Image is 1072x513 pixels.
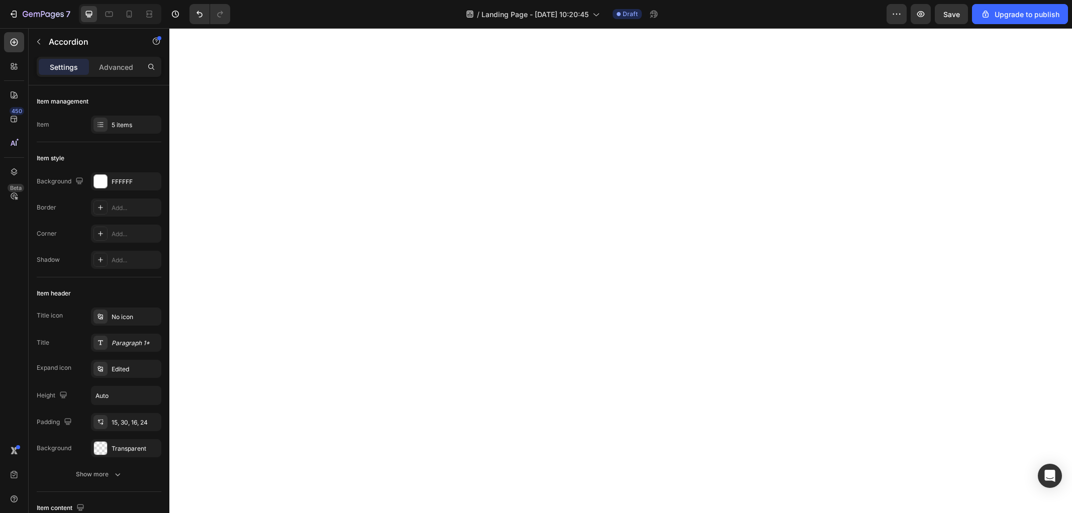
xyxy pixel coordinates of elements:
[972,4,1068,24] button: Upgrade to publish
[8,184,24,192] div: Beta
[91,386,161,404] input: Auto
[66,8,70,20] p: 7
[481,9,589,20] span: Landing Page - [DATE] 10:20:45
[10,107,24,115] div: 450
[37,338,49,347] div: Title
[37,203,56,212] div: Border
[37,363,71,372] div: Expand icon
[935,4,968,24] button: Save
[981,9,1059,20] div: Upgrade to publish
[37,311,63,320] div: Title icon
[37,97,88,106] div: Item management
[189,4,230,24] div: Undo/Redo
[37,389,69,402] div: Height
[623,10,638,19] span: Draft
[112,313,159,322] div: No icon
[37,120,49,129] div: Item
[37,465,161,483] button: Show more
[112,256,159,265] div: Add...
[112,365,159,374] div: Edited
[1038,464,1062,488] div: Open Intercom Messenger
[112,177,159,186] div: FFFFFF
[76,469,123,479] div: Show more
[37,289,71,298] div: Item header
[112,444,159,453] div: Transparent
[49,36,134,48] p: Accordion
[50,62,78,72] p: Settings
[37,444,71,453] div: Background
[112,121,159,130] div: 5 items
[477,9,479,20] span: /
[4,4,75,24] button: 7
[37,255,60,264] div: Shadow
[169,28,1072,513] iframe: Design area
[112,339,159,348] div: Paragraph 1*
[112,203,159,213] div: Add...
[112,230,159,239] div: Add...
[943,10,960,19] span: Save
[37,154,64,163] div: Item style
[99,62,133,72] p: Advanced
[37,416,74,429] div: Padding
[37,229,57,238] div: Corner
[112,418,159,427] div: 15, 30, 16, 24
[37,175,85,188] div: Background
